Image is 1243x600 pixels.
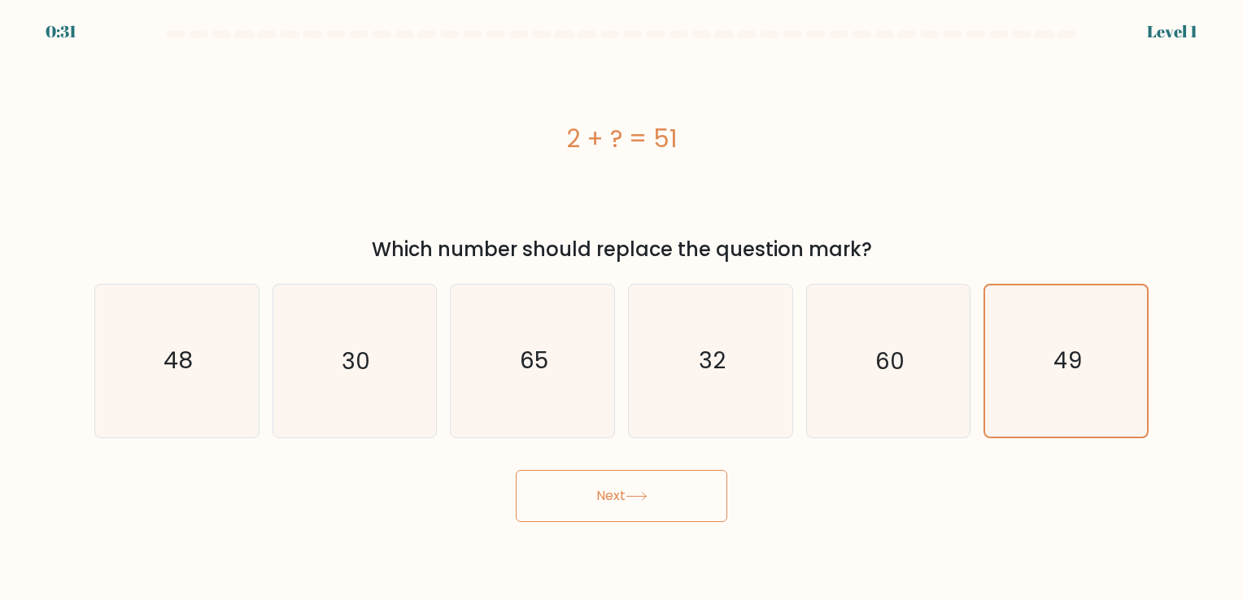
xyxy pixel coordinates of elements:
[1053,346,1082,377] text: 49
[46,20,76,44] div: 0:31
[94,120,1149,157] div: 2 + ? = 51
[104,235,1139,264] div: Which number should replace the question mark?
[1147,20,1197,44] div: Level 1
[516,470,727,522] button: Next
[164,346,193,377] text: 48
[520,346,548,377] text: 65
[699,346,726,377] text: 32
[342,346,370,377] text: 30
[875,346,905,377] text: 60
